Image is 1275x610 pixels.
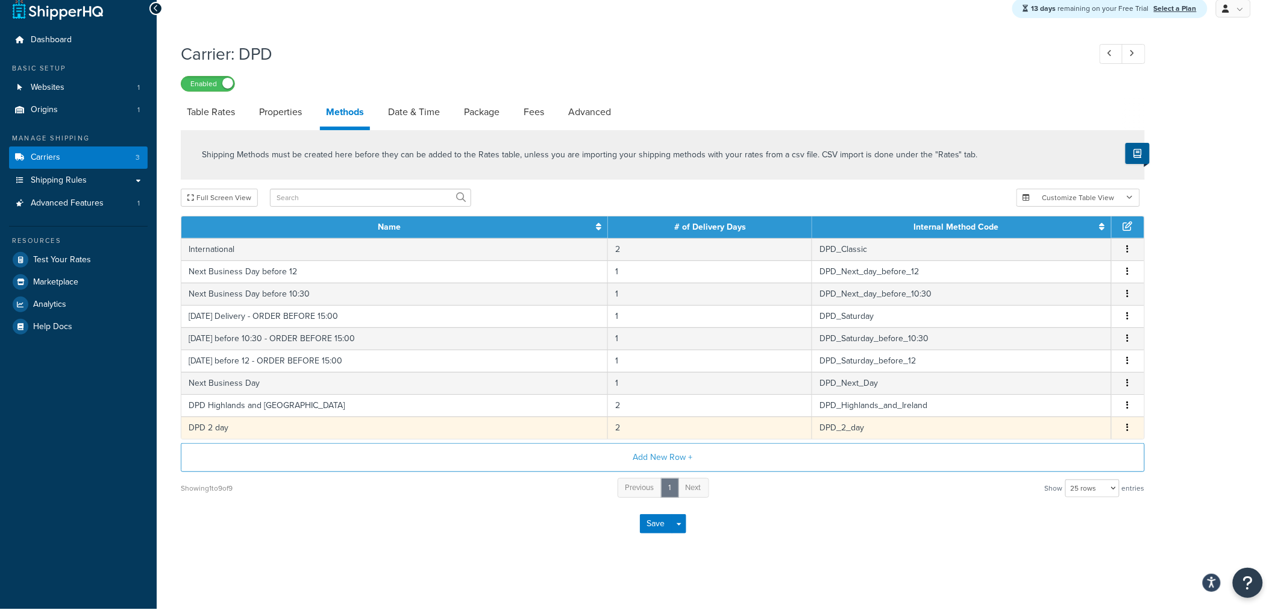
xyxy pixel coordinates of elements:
a: Package [458,98,506,127]
span: 3 [136,152,140,163]
td: DPD_Saturday_before_10:30 [812,327,1112,350]
span: Analytics [33,300,66,310]
p: Shipping Methods must be created here before they can be added to the Rates table, unless you are... [202,148,978,162]
span: Carriers [31,152,60,163]
td: 1 [608,350,812,372]
a: Fees [518,98,550,127]
a: Advanced Features1 [9,192,148,215]
td: 1 [608,305,812,327]
span: 1 [137,105,140,115]
td: 1 [608,327,812,350]
span: Show [1045,480,1063,497]
a: Shipping Rules [9,169,148,192]
td: DPD_Highlands_and_Ireland [812,394,1112,417]
a: Test Your Rates [9,249,148,271]
button: Add New Row + [181,443,1145,472]
a: Date & Time [382,98,446,127]
td: DPD_Classic [812,238,1112,260]
a: Next Record [1122,44,1145,64]
td: DPD_2_day [812,417,1112,439]
td: [DATE] Delivery - ORDER BEFORE 15:00 [181,305,608,327]
span: Websites [31,83,64,93]
a: Table Rates [181,98,241,127]
h1: Carrier: DPD [181,42,1077,66]
td: DPD_Next_Day [812,372,1112,394]
div: This frame is too small. to maximize it to continue using Table Capture. [5,37,176,70]
a: Advanced [562,98,617,127]
button: Open Resource Center [1233,568,1263,598]
button: Full Screen View [181,189,258,207]
a: Previous [618,478,662,498]
td: [DATE] before 12 - ORDER BEFORE 15:00 [181,350,608,372]
button: Save [640,514,672,533]
span: 1 [137,198,140,209]
td: 2 [608,238,812,260]
a: Carriers3 [9,146,148,169]
a: Internal Method Code [914,221,999,233]
label: Enabled [181,77,234,91]
a: Name [378,221,401,233]
a: Click here [96,37,136,48]
li: Origins [9,99,148,121]
td: Next Business Day before 12 [181,260,608,283]
td: 1 [608,283,812,305]
a: Origins1 [9,99,148,121]
span: Origins [31,105,58,115]
span: Previous [625,482,654,493]
td: DPD_Saturday_before_12 [812,350,1112,372]
span: Help Docs [33,322,72,332]
td: 2 [608,394,812,417]
a: Websites1 [9,77,148,99]
div: × [5,27,176,37]
span: remaining on your Free Trial [1032,3,1151,14]
span: Marketplace [33,277,78,288]
a: Marketplace [9,271,148,293]
li: Websites [9,77,148,99]
span: Shipping Rules [31,175,87,186]
span: Dashboard [31,35,72,45]
td: 1 [608,372,812,394]
li: Carriers [9,146,148,169]
td: International [181,238,608,260]
button: Show Help Docs [1126,143,1150,164]
td: [DATE] before 10:30 - ORDER BEFORE 15:00 [181,327,608,350]
input: Search [270,189,471,207]
div: Showing 1 to 9 of 9 [181,480,233,497]
td: DPD 2 day [181,417,608,439]
a: Next [678,478,709,498]
a: 1 [661,478,679,498]
span: entries [1122,480,1145,497]
span: Next [686,482,701,493]
a: Analytics [9,294,148,315]
div: Resources [9,236,148,246]
a: Properties [253,98,308,127]
span: 1 [137,83,140,93]
span: Test Your Rates [33,255,91,265]
span: Upgrade to [5,80,61,90]
div: This window is too small. Try making it bigger to use Table Capture. [5,5,176,37]
a: Methods [320,98,370,130]
td: DPD_Next_day_before_10:30 [812,283,1112,305]
td: DPD_Saturday [812,305,1112,327]
li: Advanced Features [9,192,148,215]
td: Next Business Day [181,372,608,394]
li: Dashboard [9,29,148,51]
span: Pro [48,80,61,90]
div: Manage Shipping [9,133,148,143]
div: Basic Setup [9,63,148,74]
span: Advanced Features [31,198,104,209]
th: # of Delivery Days [608,216,812,238]
td: Next Business Day before 10:30 [181,283,608,305]
td: 1 [608,260,812,283]
td: DPD_Next_day_before_12 [812,260,1112,283]
td: DPD Highlands and [GEOGRAPHIC_DATA] [181,394,608,417]
a: Previous Record [1100,44,1123,64]
a: Help Docs [9,316,148,338]
a: Select a Plan [1154,3,1197,14]
td: 2 [608,417,812,439]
